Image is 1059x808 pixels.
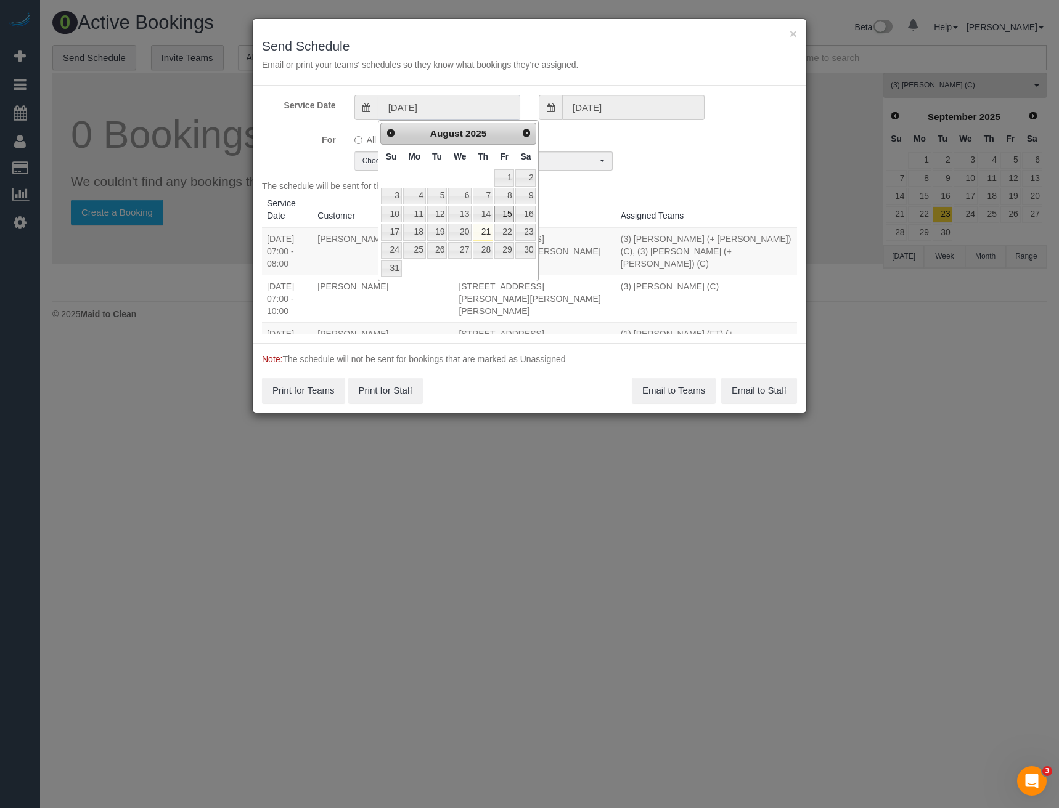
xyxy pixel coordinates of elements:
td: [PERSON_NAME] [313,275,454,322]
label: All Teams [354,129,404,146]
div: The schedule will be sent for the following bookings: [262,180,797,334]
input: To [562,95,705,120]
a: 14 [473,206,493,222]
label: For [253,129,345,146]
a: 26 [427,242,447,259]
span: Monday [408,151,420,161]
a: 11 [403,206,426,222]
span: Wednesday [454,151,467,161]
td: [DATE] 07:00 - 10:00 [262,275,313,322]
td: [STREET_ADDRESS] [454,322,615,382]
input: From [378,95,520,120]
span: Choose Team(s) [362,156,597,166]
span: Note: [262,354,282,364]
span: Prev [386,128,396,138]
a: 22 [494,224,514,240]
a: 13 [448,206,472,222]
span: Thursday [478,151,488,161]
button: Email to Staff [721,378,797,403]
td: [DATE] 07:00 - 08:00 [262,227,313,275]
td: (3) [PERSON_NAME] (C) [616,275,797,322]
a: 7 [473,188,493,204]
a: 2 [515,169,536,186]
a: 17 [381,224,402,240]
a: 6 [448,188,472,204]
span: Saturday [520,151,531,161]
p: The schedule will not be sent for bookings that are marked as Unassigned [262,353,797,365]
a: 30 [515,242,536,259]
a: 8 [494,188,514,204]
a: 5 [427,188,447,204]
a: 21 [473,224,493,240]
a: 1 [494,169,514,186]
span: 2025 [465,128,486,139]
span: Tuesday [432,151,442,161]
a: 27 [448,242,472,259]
a: 28 [473,242,493,259]
button: × [790,27,797,40]
span: Sunday [386,151,397,161]
a: 15 [494,206,514,222]
p: Email or print your teams' schedules so they know what bookings they're assigned. [262,59,797,71]
a: 10 [381,206,402,222]
input: All Teams [354,136,362,144]
td: [STREET_ADDRESS][PERSON_NAME][PERSON_NAME][PERSON_NAME] [454,275,615,322]
a: 3 [381,188,402,204]
td: [PERSON_NAME] [313,322,454,382]
th: Service Date [262,192,313,227]
a: 19 [427,224,447,240]
span: 3 [1042,766,1052,776]
h3: Send Schedule [262,39,797,53]
button: Choose Team(s) [354,151,613,171]
a: 4 [403,188,426,204]
span: Friday [500,151,509,161]
a: 29 [494,242,514,259]
a: 12 [427,206,447,222]
a: 18 [403,224,426,240]
td: (3) [PERSON_NAME] (+ [PERSON_NAME]) (C), (3) [PERSON_NAME] (+ [PERSON_NAME]) (C) [616,227,797,275]
a: 25 [403,242,426,259]
td: [DATE] 07:00 - 07:30 [262,322,313,382]
th: Customer [313,192,454,227]
td: (1) [PERSON_NAME] (FT) (+[PERSON_NAME] (FT)), (1) [PERSON_NAME] (FT) (+[PERSON_NAME] (FT)) [616,322,797,382]
a: 9 [515,188,536,204]
th: Assigned Teams [616,192,797,227]
a: 31 [381,260,402,277]
a: 16 [515,206,536,222]
a: 20 [448,224,472,240]
a: Prev [382,124,399,142]
a: 23 [515,224,536,240]
td: [PERSON_NAME] [313,227,454,275]
a: 24 [381,242,402,259]
button: Print for Staff [348,378,423,403]
button: Print for Teams [262,378,345,403]
button: Email to Teams [632,378,716,403]
label: Service Date [253,95,345,111]
span: August [430,128,463,139]
iframe: Intercom live chat [1017,766,1047,796]
span: Next [521,128,531,138]
a: Next [518,124,535,142]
